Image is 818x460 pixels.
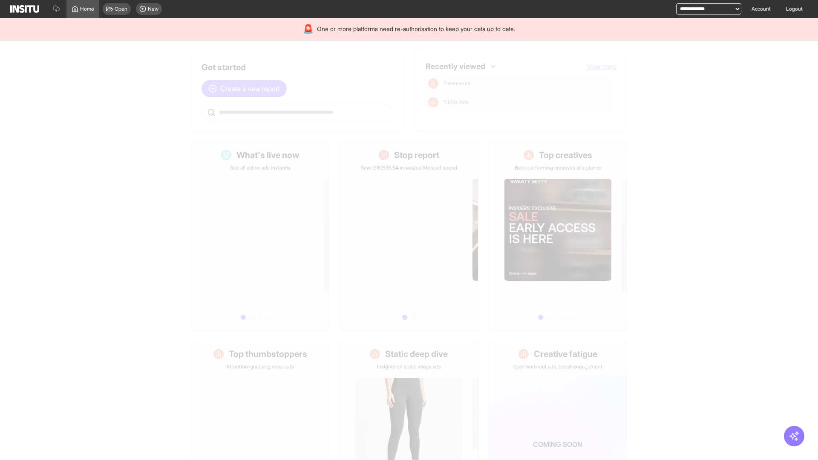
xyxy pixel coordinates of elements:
span: New [148,6,158,12]
span: One or more platforms need re-authorisation to keep your data up to date. [317,25,515,33]
div: 🚨 [303,23,314,35]
img: Logo [10,5,39,13]
span: Home [80,6,94,12]
span: Open [115,6,127,12]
